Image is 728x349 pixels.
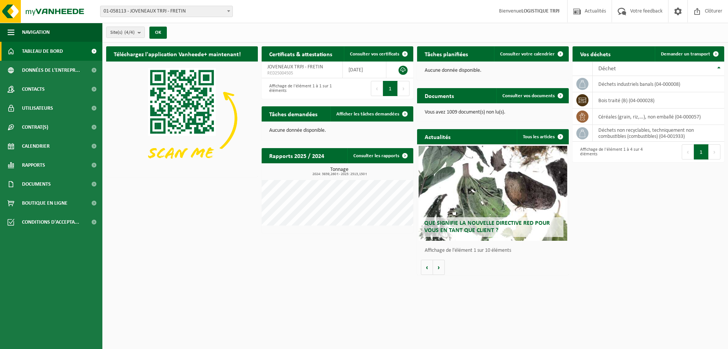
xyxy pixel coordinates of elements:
p: Affichage de l'élément 1 sur 10 éléments [425,248,565,253]
span: Consulter votre calendrier [500,52,555,57]
h2: Tâches demandées [262,106,325,121]
button: 1 [383,81,398,96]
span: 2024: 3839,260 t - 2025: 2513,150 t [265,172,413,176]
button: Site(s)(4/4) [106,27,145,38]
strong: LOGISTIQUE TRPJ [521,8,560,14]
span: Site(s) [110,27,135,38]
td: [DATE] [343,62,386,78]
h2: Vos déchets [573,46,618,61]
button: Next [398,81,409,96]
p: Aucune donnée disponible. [269,128,406,133]
span: Déchet [598,66,616,72]
div: Affichage de l'élément 1 à 1 sur 1 éléments [265,80,334,97]
a: Que signifie la nouvelle directive RED pour vous en tant que client ? [419,146,567,241]
a: Consulter vos certificats [344,46,413,62]
h2: Téléchargez l'application Vanheede+ maintenant! [106,46,248,61]
button: Previous [682,144,694,159]
div: Affichage de l'élément 1 à 4 sur 4 éléments [576,144,645,160]
a: Consulter votre calendrier [494,46,568,62]
button: Vorige [421,260,433,275]
td: déchets industriels banals (04-000008) [593,76,724,92]
span: 01-058113 - JOVENEAUX TRPJ - FRETIN [100,6,233,17]
a: Consulter les rapports [347,148,413,163]
button: Next [709,144,720,159]
button: Volgende [433,260,445,275]
span: Consulter vos documents [502,93,555,98]
td: céréales (grain, riz,…), non emballé (04-000057) [593,109,724,125]
a: Tous les articles [517,129,568,144]
count: (4/4) [124,30,135,35]
span: Documents [22,175,51,194]
h3: Tonnage [265,167,413,176]
span: Que signifie la nouvelle directive RED pour vous en tant que client ? [424,220,550,234]
p: Vous avez 1009 document(s) non lu(s). [425,110,561,115]
span: Données de l'entrepr... [22,61,80,80]
button: OK [149,27,167,39]
span: 01-058113 - JOVENEAUX TRPJ - FRETIN [100,6,232,17]
h2: Rapports 2025 / 2024 [262,148,332,163]
span: Navigation [22,23,50,42]
h2: Actualités [417,129,458,144]
span: Contrat(s) [22,118,48,137]
td: bois traité (B) (04-000028) [593,92,724,109]
span: Boutique en ligne [22,194,67,213]
span: Utilisateurs [22,99,53,118]
a: Afficher les tâches demandées [330,106,413,122]
span: Rapports [22,156,45,175]
span: Tableau de bord [22,42,63,61]
span: Afficher les tâches demandées [336,112,399,117]
a: Demander un transport [655,46,723,62]
span: Consulter vos certificats [350,52,399,57]
button: 1 [694,144,709,159]
span: Conditions d'accepta... [22,213,79,232]
a: Consulter vos documents [496,88,568,103]
span: Contacts [22,80,45,99]
h2: Certificats & attestations [262,46,340,61]
h2: Documents [417,88,461,103]
button: Previous [371,81,383,96]
td: déchets non recyclables, techniquement non combustibles (combustibles) (04-001933) [593,125,724,142]
img: Download de VHEPlus App [106,62,258,175]
span: Demander un transport [661,52,710,57]
p: Aucune donnée disponible. [425,68,561,73]
h2: Tâches planifiées [417,46,475,61]
span: RED25004505 [267,70,337,76]
span: Calendrier [22,137,50,156]
span: JOVENEAUX TRPJ - FRETIN [267,64,323,70]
